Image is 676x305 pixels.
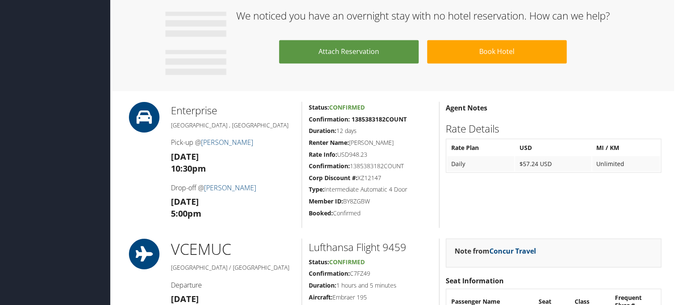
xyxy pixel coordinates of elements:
[308,197,343,205] strong: Member ID:
[308,103,329,111] strong: Status:
[171,121,296,129] h5: [GEOGRAPHIC_DATA] , [GEOGRAPHIC_DATA]
[171,207,201,219] strong: 5:00pm
[308,269,433,277] h5: C7FZ49
[171,150,199,162] strong: [DATE]
[308,293,433,301] h5: Embraer 195
[446,276,504,285] strong: Seat Information
[592,156,660,171] td: Unlimited
[171,183,296,192] h4: Drop-off @
[308,185,324,193] strong: Type:
[308,293,332,301] strong: Aircraft:
[172,8,674,23] h2: We noticed you have an overnight stay with no hotel reservation. How can we help?
[308,138,433,147] h5: [PERSON_NAME]
[308,281,336,289] strong: Duration:
[427,40,567,63] a: Book Hotel
[329,103,364,111] span: Confirmed
[447,140,514,155] th: Rate Plan
[308,115,406,123] strong: Confirmation: 1385383182COUNT
[308,257,329,265] strong: Status:
[171,238,296,260] h1: VCE MUC
[171,293,199,304] strong: [DATE]
[447,156,514,171] td: Daily
[308,185,433,193] h5: Intermediate Automatic 4 Door
[455,246,536,255] strong: Note from
[329,257,364,265] span: Confirmed
[515,140,591,155] th: USD
[308,197,433,205] h5: BY8ZGBW
[308,161,433,170] h5: 1385383182COUNT
[308,161,349,169] strong: Confirmation:
[308,126,336,134] strong: Duration:
[515,156,591,171] td: $57.24 USD
[308,150,433,158] h5: USD948.23
[171,195,199,207] strong: [DATE]
[279,40,419,63] a: Attach Reservation
[308,240,433,254] h2: Lufthansa Flight 9459
[308,138,349,146] strong: Renter Name:
[171,137,296,147] h4: Pick-up @
[308,209,433,217] h5: Confirmed
[489,246,536,255] a: Concur Travel
[171,103,296,117] h2: Enterprise
[171,162,206,174] strong: 10:30pm
[308,126,433,135] h5: 12 days
[171,280,296,289] h4: Departure
[308,281,433,289] h5: 1 hours and 5 minutes
[308,209,332,217] strong: Booked:
[308,150,337,158] strong: Rate Info:
[592,140,660,155] th: MI / KM
[446,103,487,112] strong: Agent Notes
[308,173,357,181] strong: Corp Discount #:
[308,269,349,277] strong: Confirmation:
[171,263,296,271] h5: [GEOGRAPHIC_DATA] / [GEOGRAPHIC_DATA]
[204,183,256,192] a: [PERSON_NAME]
[446,121,661,136] h2: Rate Details
[308,173,433,182] h5: XZ12147
[201,137,253,147] a: [PERSON_NAME]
